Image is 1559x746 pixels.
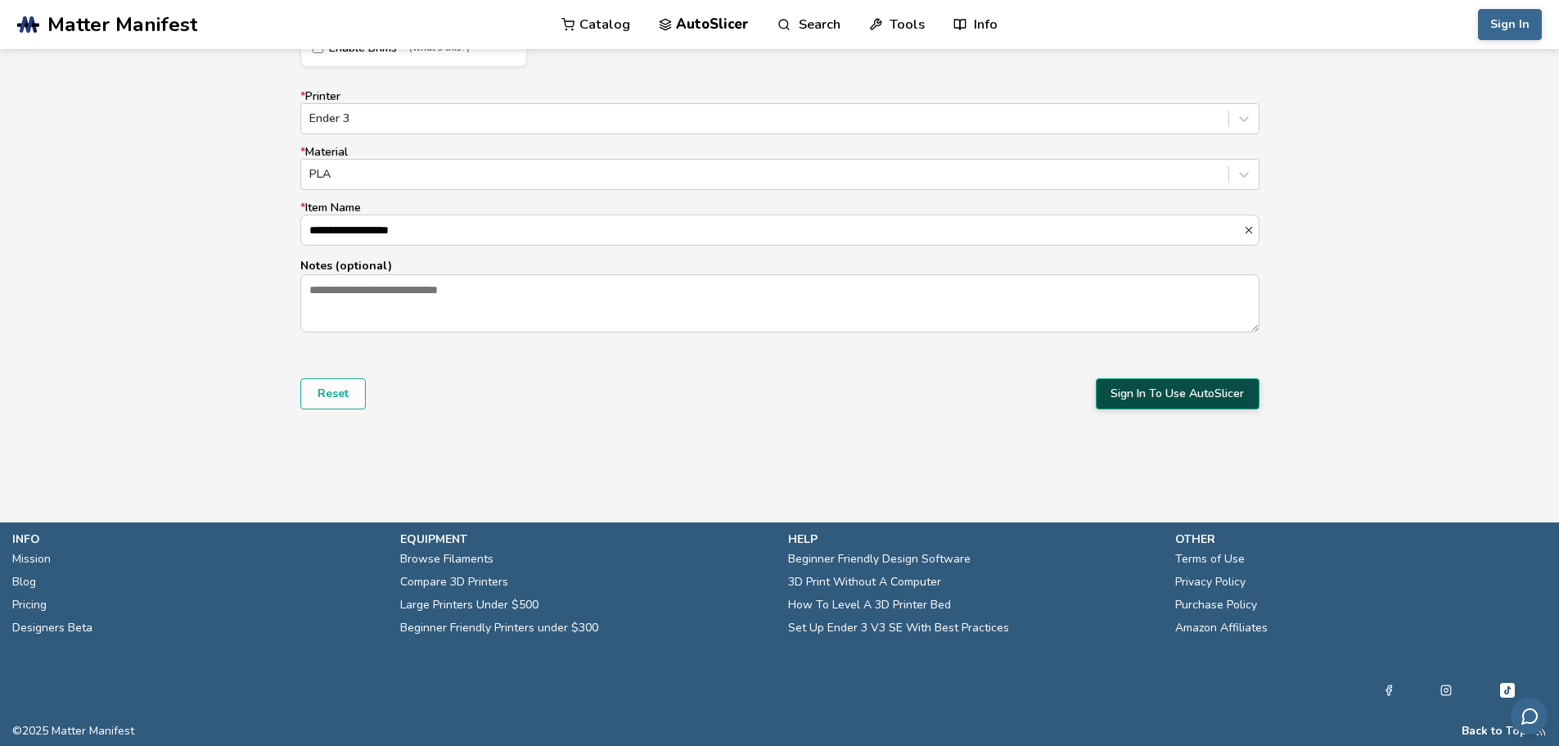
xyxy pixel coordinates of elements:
[12,571,36,594] a: Blog
[788,548,971,571] a: Beginner Friendly Design Software
[400,531,772,548] p: equipment
[1096,378,1259,409] button: Sign In To Use AutoSlicer
[12,548,51,571] a: Mission
[1175,531,1547,548] p: other
[1511,698,1548,735] button: Send feedback via email
[1498,680,1517,700] a: Tiktok
[1440,680,1452,700] a: Instagram
[12,617,92,640] a: Designers Beta
[300,90,1259,134] label: Printer
[300,257,1259,274] p: Notes (optional)
[300,146,1259,190] label: Material
[1175,548,1245,571] a: Terms of Use
[12,594,47,617] a: Pricing
[400,594,538,617] a: Large Printers Under $500
[788,571,941,594] a: 3D Print Without A Computer
[300,201,1259,246] label: Item Name
[400,571,508,594] a: Compare 3D Printers
[1383,680,1395,700] a: Facebook
[788,617,1009,640] a: Set Up Ender 3 V3 SE With Best Practices
[788,594,951,617] a: How To Level A 3D Printer Bed
[1175,594,1257,617] a: Purchase Policy
[1243,224,1259,236] button: *Item Name
[1175,617,1268,640] a: Amazon Affiliates
[301,215,1243,245] input: *Item Name
[12,531,384,548] p: info
[1462,725,1527,738] button: Back to Top
[1175,571,1246,594] a: Privacy Policy
[1535,725,1547,738] a: RSS Feed
[1478,9,1542,40] button: Sign In
[301,275,1259,331] textarea: Notes (optional)
[788,531,1160,548] p: help
[12,725,134,738] span: © 2025 Matter Manifest
[47,13,197,36] span: Matter Manifest
[409,43,470,54] span: (what's this?)
[400,548,493,571] a: Browse Filaments
[400,617,598,640] a: Beginner Friendly Printers under $300
[300,378,366,409] button: Reset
